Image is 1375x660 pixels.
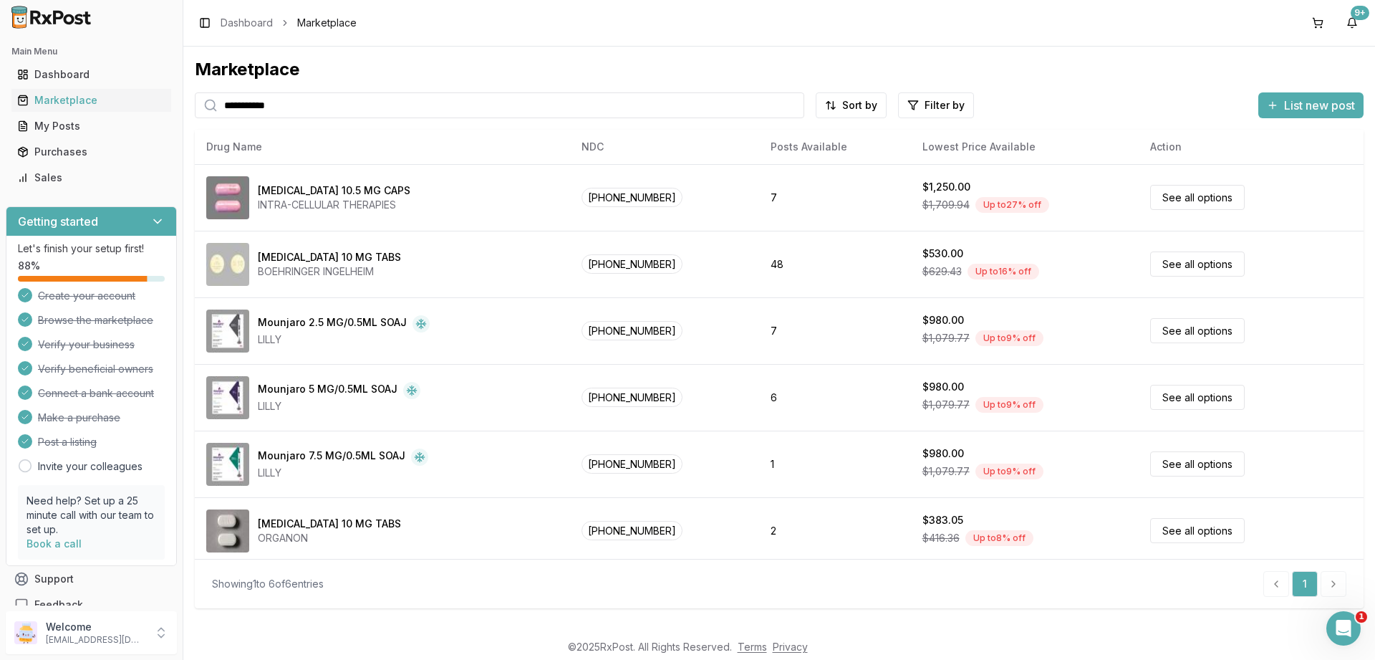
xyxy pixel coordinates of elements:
button: Dashboard [6,63,177,86]
div: BOEHRINGER INGELHEIM [258,264,401,279]
span: [PHONE_NUMBER] [582,254,682,274]
button: Filter by [898,92,974,118]
span: [PHONE_NUMBER] [582,454,682,474]
a: See all options [1150,185,1245,210]
div: Showing 1 to 6 of 6 entries [212,577,324,591]
button: Feedback [6,592,177,618]
div: $530.00 [922,247,963,261]
img: User avatar [14,621,37,644]
p: [EMAIL_ADDRESS][DOMAIN_NAME] [46,634,145,646]
td: 7 [759,164,911,231]
td: 7 [759,297,911,364]
a: Dashboard [221,16,273,30]
nav: pagination [1263,571,1346,597]
div: Up to 9 % off [975,397,1043,413]
div: [MEDICAL_DATA] 10 MG TABS [258,250,401,264]
span: Make a purchase [38,411,120,425]
p: Need help? Set up a 25 minute call with our team to set up. [26,494,156,537]
span: Create your account [38,289,135,303]
img: Mounjaro 2.5 MG/0.5ML SOAJ [206,310,249,353]
div: $383.05 [922,513,963,527]
img: Mounjaro 7.5 MG/0.5ML SOAJ [206,443,249,486]
div: ORGANON [258,531,401,545]
div: INTRA-CELLULAR THERAPIES [258,198,410,212]
span: List new post [1284,97,1355,114]
a: See all options [1150,252,1245,277]
div: Up to 9 % off [975,464,1043,479]
div: Mounjaro 7.5 MG/0.5ML SOAJ [258,449,405,466]
a: 1 [1292,571,1318,597]
a: Terms [738,641,767,653]
div: Purchases [17,145,165,159]
h3: Getting started [18,213,98,230]
h2: Main Menu [11,46,171,57]
div: Mounjaro 2.5 MG/0.5ML SOAJ [258,315,407,333]
th: Drug Name [195,130,570,164]
th: NDC [570,130,759,164]
div: $980.00 [922,380,964,394]
nav: breadcrumb [221,16,357,30]
div: LILLY [258,399,420,413]
span: $1,079.77 [922,331,970,345]
a: Dashboard [11,62,171,87]
div: LILLY [258,333,430,347]
td: 6 [759,364,911,431]
div: Up to 9 % off [975,330,1043,346]
a: Privacy [773,641,808,653]
span: 88 % [18,259,40,273]
a: List new post [1258,100,1364,114]
th: Lowest Price Available [911,130,1139,164]
span: $1,709.94 [922,198,970,212]
a: See all options [1150,318,1245,343]
div: $980.00 [922,446,964,461]
span: Filter by [925,98,965,113]
div: Up to 8 % off [965,530,1033,546]
span: Connect a bank account [38,386,154,401]
div: $1,250.00 [922,180,970,194]
a: Book a call [26,537,82,550]
div: Mounjaro 5 MG/0.5ML SOAJ [258,382,397,399]
a: See all options [1150,385,1245,410]
span: [PHONE_NUMBER] [582,521,682,540]
th: Posts Available [759,130,911,164]
div: 9+ [1351,6,1369,20]
p: Welcome [46,620,145,634]
a: My Posts [11,113,171,139]
span: Browse the marketplace [38,313,153,327]
a: See all options [1150,518,1245,543]
span: Feedback [34,598,83,612]
span: $416.36 [922,531,960,545]
a: Sales [11,165,171,191]
button: Sales [6,166,177,189]
td: 1 [759,431,911,497]
img: Caplyta 10.5 MG CAPS [206,176,249,219]
div: Sales [17,171,165,185]
span: [PHONE_NUMBER] [582,188,682,207]
button: Purchases [6,140,177,163]
span: Post a listing [38,435,97,449]
img: Jardiance 10 MG TABS [206,243,249,286]
div: My Posts [17,119,165,133]
span: $1,079.77 [922,398,970,412]
a: Marketplace [11,87,171,113]
div: Marketplace [17,93,165,107]
button: My Posts [6,115,177,138]
td: 2 [759,497,911,564]
a: Purchases [11,139,171,165]
div: [MEDICAL_DATA] 10 MG TABS [258,517,401,531]
div: Marketplace [195,58,1364,81]
img: Zetia 10 MG TABS [206,510,249,553]
div: LILLY [258,466,428,480]
div: Up to 16 % off [968,264,1039,279]
button: List new post [1258,92,1364,118]
div: [MEDICAL_DATA] 10.5 MG CAPS [258,183,410,198]
div: Dashboard [17,67,165,82]
span: Verify your business [38,338,135,352]
img: Mounjaro 5 MG/0.5ML SOAJ [206,376,249,419]
a: See all options [1150,451,1245,477]
button: Support [6,566,177,592]
iframe: Intercom live chat [1326,611,1361,646]
span: Verify beneficial owners [38,362,153,376]
button: Sort by [816,92,887,118]
td: 48 [759,231,911,297]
